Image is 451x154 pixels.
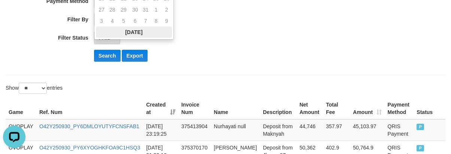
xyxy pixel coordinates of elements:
span: PAID [417,145,424,151]
td: 3 [96,15,107,27]
td: 2 [161,4,172,15]
td: 30 [130,4,140,15]
td: 9 [161,15,172,27]
th: Net Amount [296,98,323,119]
th: Total Fee [323,98,350,119]
td: QRIS Payment [385,119,414,141]
th: Status [414,98,445,119]
td: 5 [118,15,130,27]
label: Show entries [6,83,63,94]
span: PAID [417,124,424,130]
a: O42Y250930_PY6XYOGHKFOA9C1HSQ3 [39,145,140,151]
span: PAID [99,35,111,41]
td: Nurhayati null [211,119,260,141]
th: Created at: activate to sort column ascending [143,98,178,119]
td: 4 [107,15,118,27]
button: Search [94,50,121,62]
select: Showentries [19,83,47,94]
th: Invoice Num [178,98,211,119]
td: OVOPLAY [6,119,36,141]
td: 375413904 [178,119,211,141]
th: Game [6,98,36,119]
td: 31 [140,4,151,15]
td: [DATE] 23:19:25 [143,119,178,141]
td: 7 [140,15,151,27]
td: 1 [151,4,161,15]
td: 45,103.97 [350,119,384,141]
button: Export [122,50,147,62]
td: 8 [151,15,161,27]
td: 357.97 [323,119,350,141]
td: 27 [96,4,107,15]
button: Open LiveChat chat widget [3,3,25,25]
th: Name [211,98,260,119]
td: Deposit from Maknyah [260,119,297,141]
a: O42Y250930_PY6DMLOYUTYFCNSFAB1 [39,123,139,129]
th: Ref. Num [36,98,143,119]
th: [DATE] [96,27,172,38]
td: 28 [107,4,118,15]
th: Description [260,98,297,119]
td: 29 [118,4,130,15]
th: Amount: activate to sort column ascending [350,98,384,119]
td: 44,746 [296,119,323,141]
th: Payment Method [385,98,414,119]
td: 6 [130,15,140,27]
